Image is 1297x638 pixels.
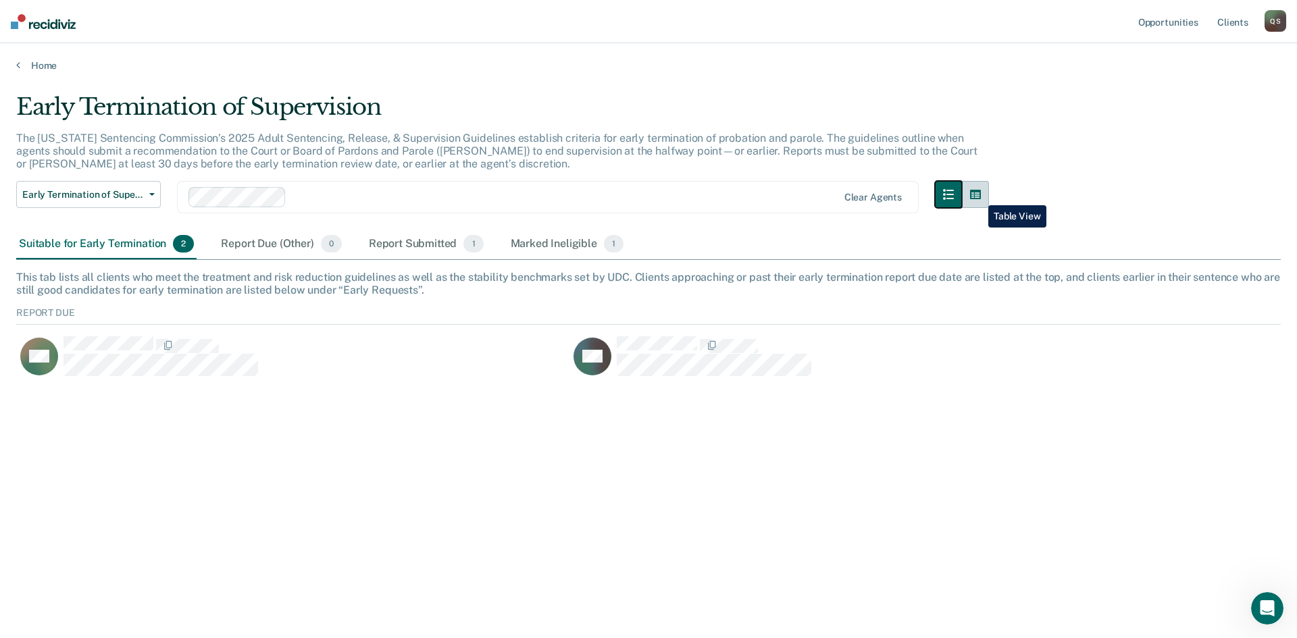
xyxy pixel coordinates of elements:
button: Early Termination of Supervision [16,181,161,208]
span: 1 [463,235,483,252]
div: Suitable for Early Termination2 [16,230,197,259]
div: This tab lists all clients who meet the treatment and risk reduction guidelines as well as the st... [16,271,1281,296]
a: Home [16,59,1281,72]
span: 1 [604,235,624,252]
div: Marked Ineligible1 [508,230,627,259]
div: Clear agents [844,192,902,203]
div: Report Submitted1 [366,230,486,259]
button: QS [1265,10,1286,32]
div: Early Termination of Supervision [16,93,989,132]
div: Report Due [16,307,1281,325]
div: CaseloadOpportunityCell-195516 [569,336,1123,390]
p: The [US_STATE] Sentencing Commission’s 2025 Adult Sentencing, Release, & Supervision Guidelines e... [16,132,977,170]
div: CaseloadOpportunityCell-265692 [16,336,569,390]
span: 0 [321,235,342,252]
span: 2 [173,235,194,252]
div: Q S [1265,10,1286,32]
span: Early Termination of Supervision [22,189,144,201]
img: Recidiviz [11,14,76,29]
div: Report Due (Other)0 [218,230,344,259]
iframe: Intercom live chat [1251,592,1283,624]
